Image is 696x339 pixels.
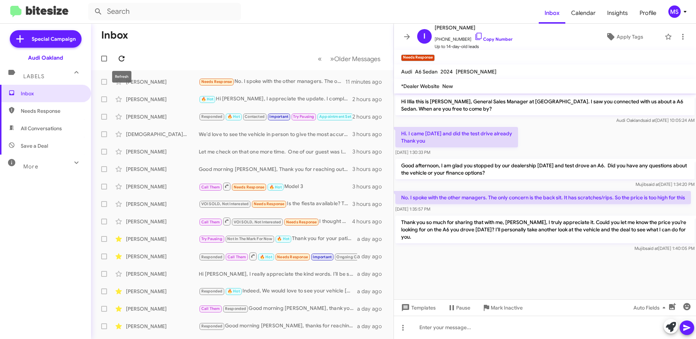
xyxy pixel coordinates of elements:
[345,78,388,85] div: 11 minutes ago
[401,83,439,89] span: *Dealer Website
[245,114,265,119] span: Contacted
[456,68,497,75] span: [PERSON_NAME]
[440,68,453,75] span: 2024
[201,289,223,294] span: Responded
[126,131,199,138] div: [DEMOGRAPHIC_DATA][PERSON_NAME]
[126,78,199,85] div: [PERSON_NAME]
[401,68,412,75] span: Audi
[435,43,513,50] span: Up to 14-day-old leads
[201,114,223,119] span: Responded
[126,218,199,225] div: [PERSON_NAME]
[634,246,695,251] span: Mujib [DATE] 1:40:05 PM
[199,270,357,278] div: Hi [PERSON_NAME], I really appreciate the kind words. I’ll be sure to pass your feedback along to...
[634,3,662,24] a: Profile
[126,96,199,103] div: [PERSON_NAME]
[126,288,199,295] div: [PERSON_NAME]
[491,301,523,314] span: Mark Inactive
[126,253,199,260] div: [PERSON_NAME]
[636,182,695,187] span: Mujib [DATE] 1:34:20 PM
[23,73,44,80] span: Labels
[201,220,220,224] span: Call Them
[32,35,76,43] span: Special Campaign
[126,165,199,173] div: [PERSON_NAME]
[352,218,388,225] div: 4 hours ago
[21,90,83,97] span: Inbox
[662,5,688,18] button: MS
[319,114,351,119] span: Appointment Set
[21,142,48,149] span: Save a Deal
[352,113,388,120] div: 2 hours ago
[228,289,240,294] span: 🔥 Hot
[539,3,565,24] a: Inbox
[234,220,281,224] span: VOI SOLD, Not Interested
[668,5,681,18] div: MS
[199,235,357,243] div: Thank you for your patience [PERSON_NAME]. Great News, it is still available. When is best time f...
[394,301,442,314] button: Templates
[199,112,352,121] div: Thank you!
[645,246,658,251] span: said at
[293,114,314,119] span: Try Pausing
[126,200,199,208] div: [PERSON_NAME]
[633,301,668,314] span: Auto Fields
[260,255,272,259] span: 🔥 Hot
[199,148,352,155] div: Let me check on that one more time. One of our guest was looking at it last night.
[357,305,388,312] div: a day ago
[199,304,357,313] div: Good morning [PERSON_NAME], thank you for reaching out. We’d love the opportunity to see your veh...
[395,216,695,243] p: Thank you so much for sharing that with me, [PERSON_NAME], I truly appreciate it. Could you let m...
[435,23,513,32] span: [PERSON_NAME]
[357,235,388,243] div: a day ago
[314,51,385,66] nav: Page navigation example
[395,95,695,115] p: Hi Illia this is [PERSON_NAME], General Sales Manager at [GEOGRAPHIC_DATA]. I saw you connected w...
[326,51,385,66] button: Next
[126,270,199,278] div: [PERSON_NAME]
[435,32,513,43] span: [PHONE_NUMBER]
[21,125,62,132] span: All Conversations
[415,68,438,75] span: A6 Sedan
[313,255,332,259] span: Important
[199,200,352,208] div: Is the fiesta available? Two people told me it's sold.
[352,96,388,103] div: 2 hours ago
[286,220,317,224] span: Needs Response
[401,55,435,61] small: Needs Response
[357,270,388,278] div: a day ago
[228,114,240,119] span: 🔥 Hot
[199,182,352,191] div: Model 3
[199,165,352,173] div: Good morning [PERSON_NAME], Thank you for reaching out. I will have [PERSON_NAME] provide you wit...
[201,324,223,328] span: Responded
[352,200,388,208] div: 3 hours ago
[101,29,128,41] h1: Inbox
[199,217,352,226] div: I thought you sold it?
[395,149,430,155] span: [DATE] 1:30:33 PM
[277,255,308,259] span: Needs Response
[126,113,199,120] div: [PERSON_NAME]
[10,30,82,48] a: Special Campaign
[352,183,388,190] div: 3 hours ago
[126,235,199,243] div: [PERSON_NAME]
[646,182,659,187] span: said at
[201,79,232,84] span: Needs Response
[456,301,470,314] span: Pause
[201,97,214,101] span: 🔥 Hot
[199,287,357,295] div: Indeed, We would love to see your vehicle [DATE], we open at 9am and we close at 7pm. Let me know...
[423,31,426,42] span: I
[269,114,288,119] span: Important
[28,54,63,61] div: Audi Oakland
[126,323,199,330] div: [PERSON_NAME]
[395,159,695,179] p: Good afternoon, I am glad you stopped by our dealership [DATE] and test drove an A6. Did you have...
[199,95,352,103] div: Hi [PERSON_NAME], I appreciate the update. I completely understand, and I’ll be here when the tim...
[352,165,388,173] div: 3 hours ago
[601,3,634,24] a: Insights
[201,236,222,241] span: Try Pausing
[201,306,220,311] span: Call Them
[442,83,453,89] span: New
[254,202,285,206] span: Needs Response
[234,185,265,190] span: Needs Response
[357,253,388,260] div: a day ago
[318,54,322,63] span: «
[225,306,246,311] span: Responded
[199,77,345,86] div: No. I spoke with the other managers. The only concern is the back sit. It has scratches/rips. So ...
[269,185,282,190] span: 🔥 Hot
[616,117,695,123] span: Audi Oakland [DATE] 10:05:24 AM
[199,322,357,330] div: Good morning [PERSON_NAME], thanks for reaching out. We’d love to see the vehicle in person to gi...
